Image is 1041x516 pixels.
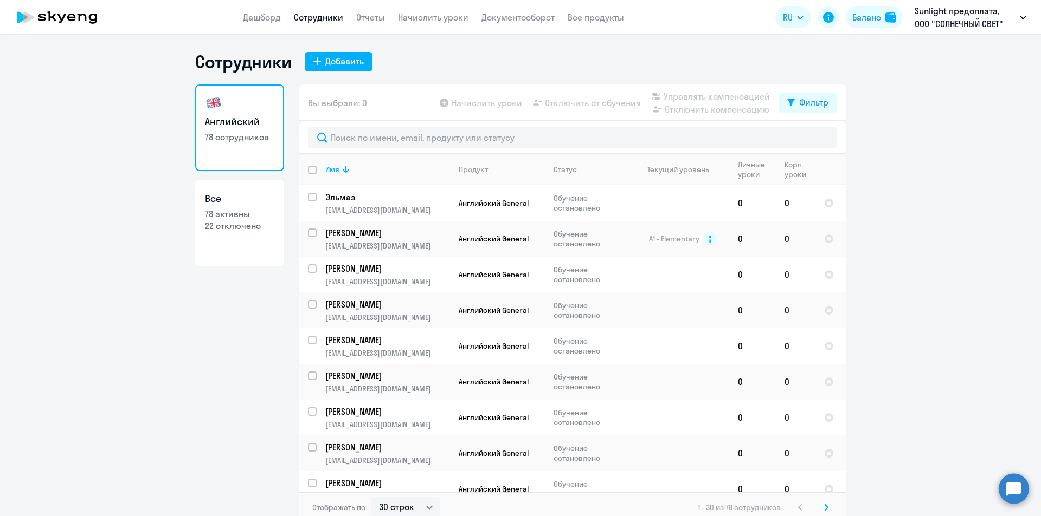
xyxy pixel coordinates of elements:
[308,96,367,109] span: Вы выбрали: 0
[776,328,815,364] td: 0
[459,305,529,315] span: Английский General
[909,4,1032,30] button: Sunlight предоплата, ООО "СОЛНЕЧНЫЙ СВЕТ"
[325,406,448,417] p: [PERSON_NAME]
[325,334,448,346] p: [PERSON_NAME]
[729,435,776,471] td: 0
[325,241,449,251] p: [EMAIL_ADDRESS][DOMAIN_NAME]
[325,191,448,203] p: Эльмаз
[776,185,815,221] td: 0
[846,6,903,28] button: Балансbalance
[195,84,284,171] a: Английский78 сотрудников
[554,408,628,427] p: Обучение остановлено
[459,413,529,422] span: Английский General
[325,165,449,174] div: Имя
[294,12,343,23] a: Сотрудники
[459,484,529,494] span: Английский General
[325,334,449,346] a: [PERSON_NAME]
[738,160,775,179] div: Личные уроки
[205,94,222,112] img: english
[195,180,284,266] a: Все78 активны22 отключено
[459,270,529,279] span: Английский General
[398,12,468,23] a: Начислить уроки
[852,11,881,24] div: Баланс
[776,471,815,507] td: 0
[325,277,449,286] p: [EMAIL_ADDRESS][DOMAIN_NAME]
[325,348,449,358] p: [EMAIL_ADDRESS][DOMAIN_NAME]
[325,298,448,310] p: [PERSON_NAME]
[568,12,624,23] a: Все продукты
[325,191,449,203] a: Эльмаз
[205,220,274,232] p: 22 отключено
[554,443,628,463] p: Обучение остановлено
[205,115,274,129] h3: Английский
[776,400,815,435] td: 0
[647,165,709,174] div: Текущий уровень
[729,471,776,507] td: 0
[243,12,281,23] a: Дашборд
[325,165,339,174] div: Имя
[729,221,776,257] td: 0
[481,12,555,23] a: Документооборот
[312,502,367,512] span: Отображать по:
[776,221,815,257] td: 0
[325,441,449,453] a: [PERSON_NAME]
[325,263,449,275] a: [PERSON_NAME]
[325,205,449,215] p: [EMAIL_ADDRESS][DOMAIN_NAME]
[459,234,529,244] span: Английский General
[205,131,274,143] p: 78 сотрудников
[195,51,292,73] h1: Сотрудники
[554,193,628,213] p: Обучение остановлено
[325,406,449,417] a: [PERSON_NAME]
[325,455,449,465] p: [EMAIL_ADDRESS][DOMAIN_NAME]
[776,364,815,400] td: 0
[776,257,815,292] td: 0
[554,336,628,356] p: Обучение остановлено
[776,292,815,328] td: 0
[325,477,448,489] p: [PERSON_NAME]
[637,165,729,174] div: Текущий уровень
[325,263,448,275] p: [PERSON_NAME]
[775,6,811,28] button: RU
[799,96,828,109] div: Фильтр
[779,93,837,113] button: Фильтр
[783,11,793,24] span: RU
[459,377,529,387] span: Английский General
[729,328,776,364] td: 0
[459,448,529,458] span: Английский General
[356,12,385,23] a: Отчеты
[649,234,699,244] span: A1 - Elementary
[325,477,449,489] a: [PERSON_NAME]
[554,165,577,174] div: Статус
[325,227,449,239] a: [PERSON_NAME]
[554,479,628,499] p: Обучение остановлено
[729,400,776,435] td: 0
[885,12,896,23] img: balance
[205,192,274,206] h3: Все
[325,312,449,322] p: [EMAIL_ADDRESS][DOMAIN_NAME]
[698,502,781,512] span: 1 - 30 из 78 сотрудников
[554,301,628,320] p: Обучение остановлено
[729,292,776,328] td: 0
[205,208,274,220] p: 78 активны
[305,52,372,71] button: Добавить
[325,370,449,382] a: [PERSON_NAME]
[776,435,815,471] td: 0
[325,491,449,501] p: [EMAIL_ADDRESS][DOMAIN_NAME]
[459,198,529,208] span: Английский General
[325,298,449,310] a: [PERSON_NAME]
[554,372,628,391] p: Обучение остановлено
[325,441,448,453] p: [PERSON_NAME]
[308,127,837,148] input: Поиск по имени, email, продукту или статусу
[459,165,488,174] div: Продукт
[325,227,448,239] p: [PERSON_NAME]
[554,229,628,249] p: Обучение остановлено
[459,341,529,351] span: Английский General
[554,265,628,284] p: Обучение остановлено
[325,55,364,68] div: Добавить
[785,160,815,179] div: Корп. уроки
[325,420,449,429] p: [EMAIL_ADDRESS][DOMAIN_NAME]
[915,4,1016,30] p: Sunlight предоплата, ООО "СОЛНЕЧНЫЙ СВЕТ"
[325,384,449,394] p: [EMAIL_ADDRESS][DOMAIN_NAME]
[729,257,776,292] td: 0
